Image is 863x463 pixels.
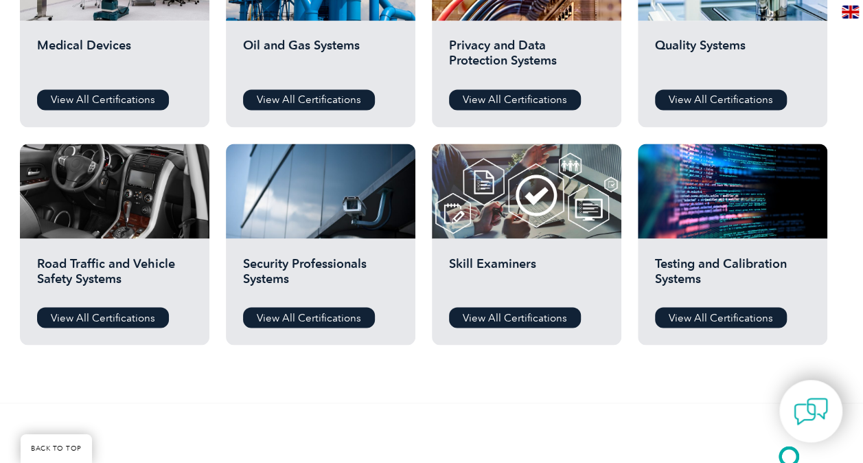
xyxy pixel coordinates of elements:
a: View All Certifications [37,89,169,110]
h2: Testing and Calibration Systems [655,256,810,297]
a: View All Certifications [243,89,375,110]
a: View All Certifications [449,89,581,110]
a: View All Certifications [655,307,787,328]
h2: Quality Systems [655,38,810,79]
h2: Oil and Gas Systems [243,38,398,79]
img: contact-chat.png [794,394,828,429]
h2: Privacy and Data Protection Systems [449,38,604,79]
h2: Medical Devices [37,38,192,79]
h2: Skill Examiners [449,256,604,297]
a: View All Certifications [449,307,581,328]
a: BACK TO TOP [21,434,92,463]
h2: Security Professionals Systems [243,256,398,297]
a: View All Certifications [37,307,169,328]
h2: Road Traffic and Vehicle Safety Systems [37,256,192,297]
a: View All Certifications [243,307,375,328]
img: en [842,5,859,19]
a: View All Certifications [655,89,787,110]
